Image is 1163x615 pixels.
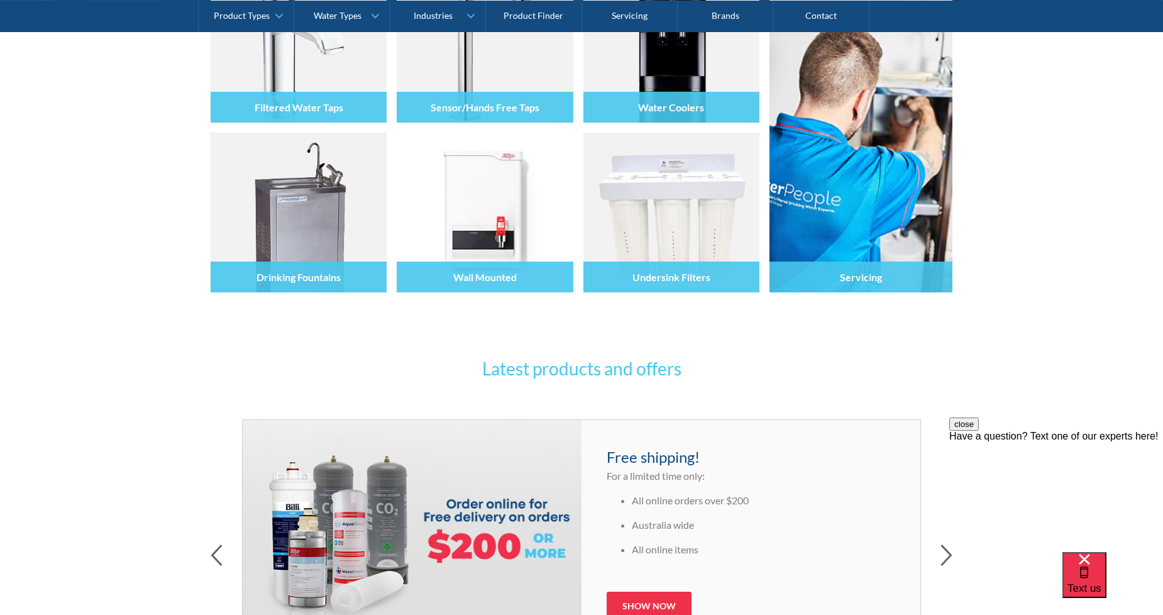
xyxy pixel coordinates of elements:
h4: Undersink Filters [632,271,710,283]
h4: Filtered Water Taps [255,101,343,113]
li: All online items [632,542,895,557]
h4: Sensor/Hands Free Taps [431,101,539,113]
li: All online orders over $200 [632,493,895,508]
p: For a limited time only: [607,468,895,484]
iframe: podium webchat widget prompt [949,418,1163,568]
iframe: podium webchat widget bubble [1062,552,1163,615]
li: Australia wide [632,518,895,533]
div: Product Types [214,10,270,21]
div: Industries [414,10,453,21]
h4: Servicing [840,271,882,283]
img: Undersink Filters [583,133,759,292]
h3: Latest products and offers [336,355,827,382]
h4: Water Coolers [638,101,704,113]
img: Drinking Fountains [211,133,387,292]
h4: Drinking Fountains [256,271,341,283]
div: Water Types [314,10,361,21]
h4: Wall Mounted [453,271,517,283]
h4: Free shipping! [607,446,895,468]
img: Wall Mounted [397,133,573,292]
